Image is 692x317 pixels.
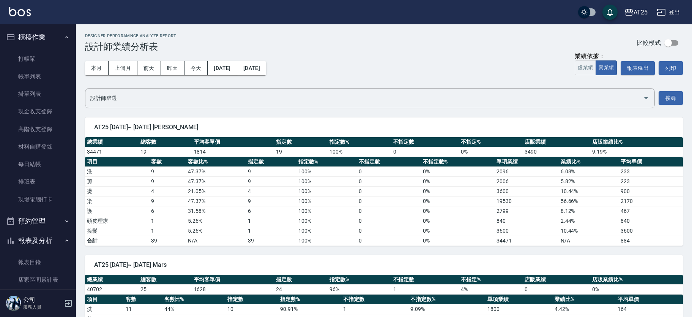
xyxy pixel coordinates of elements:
[421,216,495,226] td: 0 %
[85,147,139,157] td: 34471
[659,91,683,105] button: 搜尋
[296,206,357,216] td: 100 %
[341,304,408,314] td: 1
[3,120,73,138] a: 高階收支登錄
[619,186,683,196] td: 900
[619,206,683,216] td: 467
[225,295,278,304] th: 指定數
[85,275,683,295] table: a dense table
[590,137,683,147] th: 店販業績比%
[85,176,149,186] td: 剪
[559,196,619,206] td: 56.66 %
[246,176,296,186] td: 9
[149,206,186,216] td: 6
[590,147,683,157] td: 9.19 %
[186,196,246,206] td: 47.37 %
[6,296,21,311] img: Person
[278,304,341,314] td: 90.91 %
[246,226,296,236] td: 1
[421,157,495,167] th: 不指定數%
[357,206,421,216] td: 0
[149,176,186,186] td: 9
[3,155,73,173] a: 每日結帳
[559,166,619,176] td: 6.08 %
[192,284,274,294] td: 1628
[523,275,591,285] th: 店販業績
[495,236,559,246] td: 34471
[619,196,683,206] td: 2170
[23,304,62,311] p: 服務人員
[495,226,559,236] td: 3600
[328,137,391,147] th: 指定數%
[619,236,683,246] td: 884
[619,157,683,167] th: 平均單價
[88,92,640,105] input: 選擇設計師
[274,147,328,157] td: 19
[357,196,421,206] td: 0
[225,304,278,314] td: 10
[619,166,683,176] td: 233
[186,176,246,186] td: 47.37 %
[619,216,683,226] td: 840
[495,206,559,216] td: 2799
[237,61,266,75] button: [DATE]
[186,186,246,196] td: 21.05 %
[408,295,486,304] th: 不指定數%
[391,275,459,285] th: 不指定數
[85,157,149,167] th: 項目
[559,157,619,167] th: 業績比%
[421,226,495,236] td: 0 %
[296,176,357,186] td: 100 %
[575,52,617,60] div: 業績依據：
[85,166,149,176] td: 洗
[421,166,495,176] td: 0 %
[553,295,616,304] th: 業績比%
[109,61,137,75] button: 上個月
[246,166,296,176] td: 9
[341,295,408,304] th: 不指定數
[357,176,421,186] td: 0
[186,226,246,236] td: 5.26 %
[575,60,596,75] button: 虛業績
[85,236,149,246] td: 合計
[596,60,617,75] button: 實業績
[184,61,208,75] button: 今天
[3,254,73,271] a: 報表目錄
[590,275,683,285] th: 店販業績比%
[296,236,357,246] td: 100%
[149,236,186,246] td: 39
[659,61,683,75] button: 列印
[149,166,186,176] td: 9
[85,275,139,285] th: 總業績
[296,186,357,196] td: 100 %
[124,295,162,304] th: 客數
[161,61,184,75] button: 昨天
[3,50,73,68] a: 打帳單
[246,236,296,246] td: 39
[3,191,73,208] a: 現場電腦打卡
[421,236,495,246] td: 0%
[192,137,274,147] th: 平均客單價
[137,61,161,75] button: 前天
[149,157,186,167] th: 客數
[149,216,186,226] td: 1
[523,147,591,157] td: 3490
[602,5,618,20] button: save
[495,216,559,226] td: 840
[149,196,186,206] td: 9
[523,137,591,147] th: 店販業績
[278,295,341,304] th: 指定數%
[619,226,683,236] td: 3600
[85,284,139,294] td: 40702
[357,216,421,226] td: 0
[357,157,421,167] th: 不指定數
[149,186,186,196] td: 4
[3,211,73,231] button: 預約管理
[3,271,73,288] a: 店家區間累計表
[391,137,459,147] th: 不指定數
[85,304,124,314] td: 洗
[357,226,421,236] td: 0
[421,186,495,196] td: 0 %
[391,284,459,294] td: 1
[495,176,559,186] td: 2006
